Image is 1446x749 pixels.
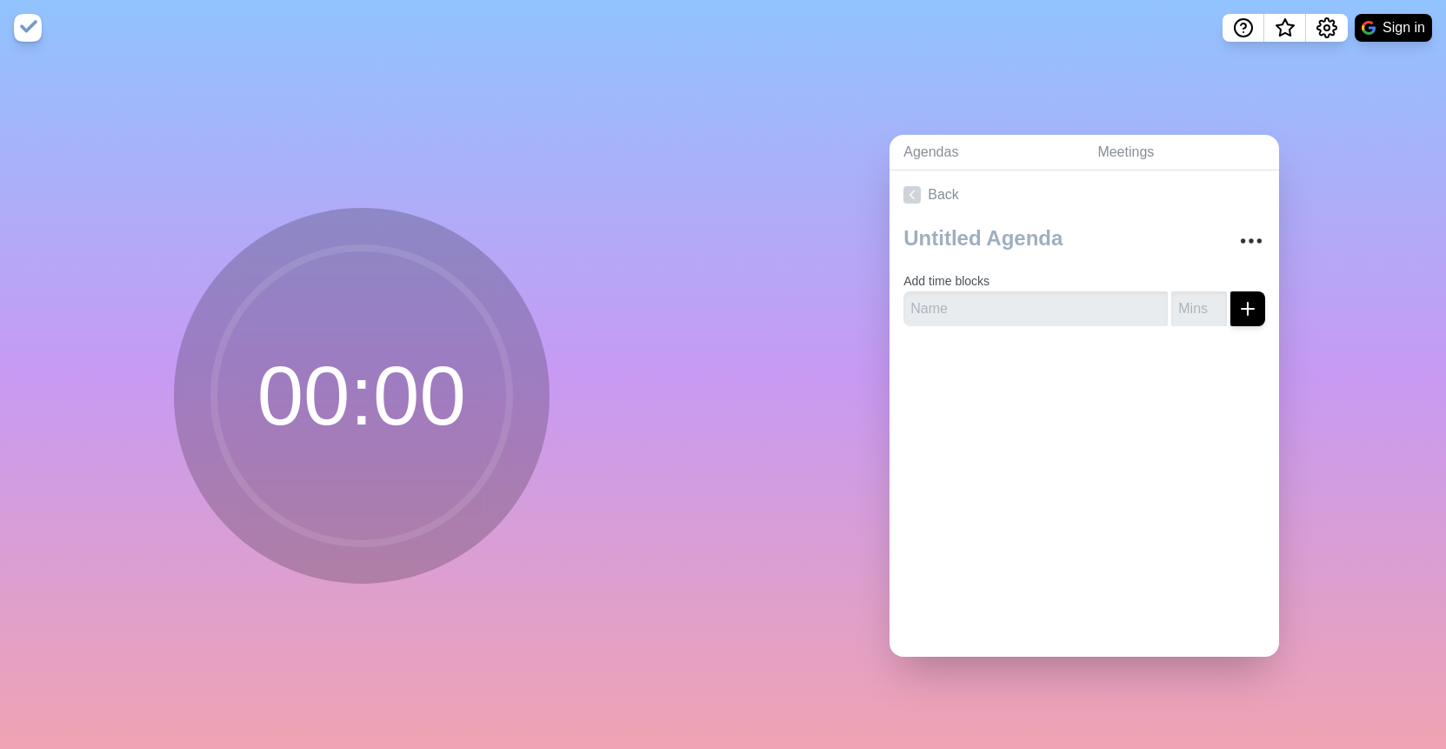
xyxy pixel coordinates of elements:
[890,135,1083,171] a: Agendas
[890,171,1279,219] a: Back
[903,274,990,288] label: Add time blocks
[1171,291,1227,326] input: Mins
[1306,14,1348,42] button: Settings
[903,291,1168,326] input: Name
[1355,14,1432,42] button: Sign in
[1234,224,1269,258] button: More
[14,14,42,42] img: timeblocks logo
[1223,14,1264,42] button: Help
[1362,21,1376,35] img: google logo
[1083,135,1279,171] a: Meetings
[1264,14,1306,42] button: What’s new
